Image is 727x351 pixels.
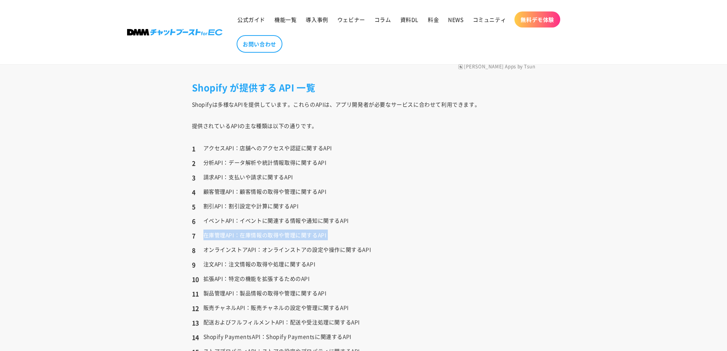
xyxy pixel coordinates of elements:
li: 注文API：注文情報の取得や処理に関するAPI [192,259,535,269]
li: 請求API：支払いや請求に関するAPI [192,171,535,182]
span: 公式ガイド [237,16,265,23]
span: 無料デモ体験 [521,16,554,23]
span: 料金 [428,16,439,23]
span: by [517,64,523,70]
span: 資料DL [400,16,419,23]
a: Tsun [524,64,535,70]
a: 料金 [423,11,443,27]
span: コミュニティ [473,16,506,23]
span: お問い合わせ [243,40,276,47]
span: 導入事例 [306,16,328,23]
li: 製品管理API：製品情報の取得や管理に関するAPI [192,288,535,298]
a: NEWS [443,11,468,27]
span: 機能一覧 [274,16,297,23]
li: 分析API：データ解析や統計情報取得に関するAPI [192,157,535,168]
a: 公式ガイド [233,11,270,27]
li: 在庫管理API：在庫情報の取得や管理に関するAPI [192,230,535,240]
a: 機能一覧 [270,11,301,27]
li: 配送およびフルフィルメントAPI：配送や受注処理に関するAPI [192,317,535,327]
img: 株式会社DMM Boost [127,29,222,36]
a: [PERSON_NAME] Apps [464,64,516,70]
a: 資料DL [396,11,423,27]
li: Shopify PaymentsAPI：Shopify Paymentsに関連するAPI [192,331,535,342]
img: RuffRuff Apps [458,65,463,69]
span: ウェビナー [337,16,365,23]
li: 割引API：割引設定や計算に関するAPI [192,201,535,211]
a: 無料デモ体験 [514,11,560,27]
li: アクセスAPI：店舗へのアクセスや認証に関するAPI [192,142,535,153]
a: コラム [370,11,396,27]
li: イベントAPI：イベントに関連する情報や通知に関するAPI [192,215,535,226]
li: 拡張API：特定の機能を拡張するためのAPI [192,273,535,284]
a: コミュニティ [468,11,511,27]
h2: Shopify が提供する API 一覧 [192,81,535,93]
span: コラム [374,16,391,23]
li: オンラインストアAPI：オンラインストアの設定や操作に関するAPI [192,244,535,255]
a: 導入事例 [301,11,332,27]
li: 販売チャネルAPI：販売チャネルの設定や管理に関するAPI [192,302,535,313]
span: NEWS [448,16,463,23]
a: お問い合わせ [237,35,282,53]
li: 顧客管理API：顧客情報の取得や管理に関するAPI [192,186,535,197]
p: Shopifyは多様なAPIを提供しています。これらのAPIは、アプリ開発者が必要なサービスに合わせて利用できます。 提供されているAPIの主な種類は以下の通りです。 [192,99,535,131]
a: ウェビナー [333,11,370,27]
